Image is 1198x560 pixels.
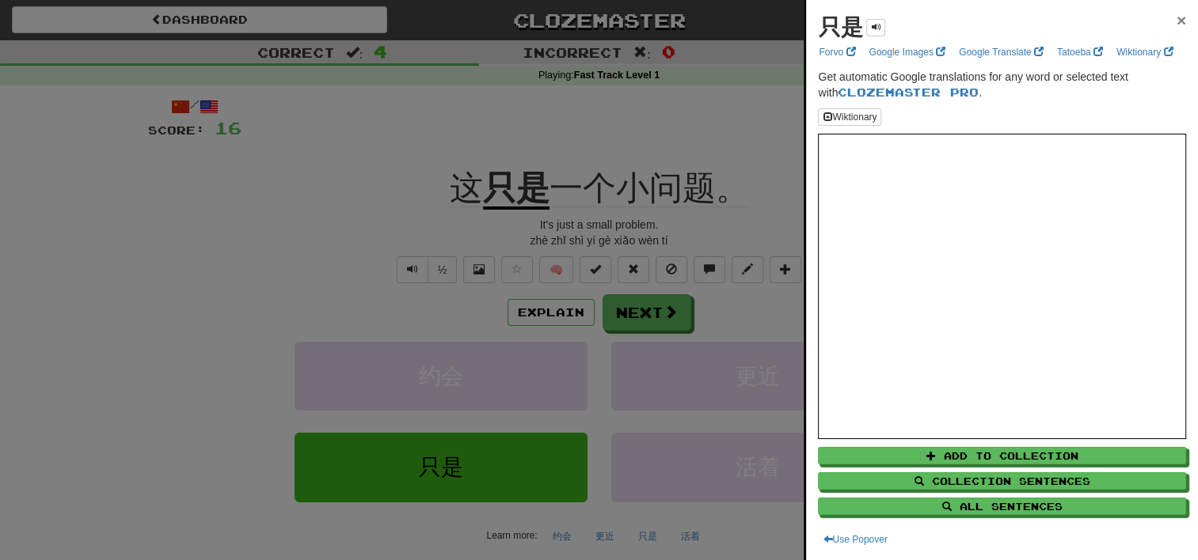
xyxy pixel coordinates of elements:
a: Google Images [864,44,950,61]
p: Get automatic Google translations for any word or selected text with . [818,69,1186,100]
button: Wiktionary [818,108,881,126]
strong: 只是 [818,15,862,40]
button: Collection Sentences [818,472,1186,490]
button: Close [1177,12,1186,28]
button: Use Popover [818,531,892,548]
span: × [1177,11,1186,29]
a: Google Translate [954,44,1048,61]
a: Wiktionary [1112,44,1177,61]
button: All Sentences [818,498,1186,515]
a: Forvo [814,44,860,61]
a: Clozemaster Pro [838,85,979,99]
button: Add to Collection [818,447,1186,464]
a: Tatoeba [1052,44,1108,61]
